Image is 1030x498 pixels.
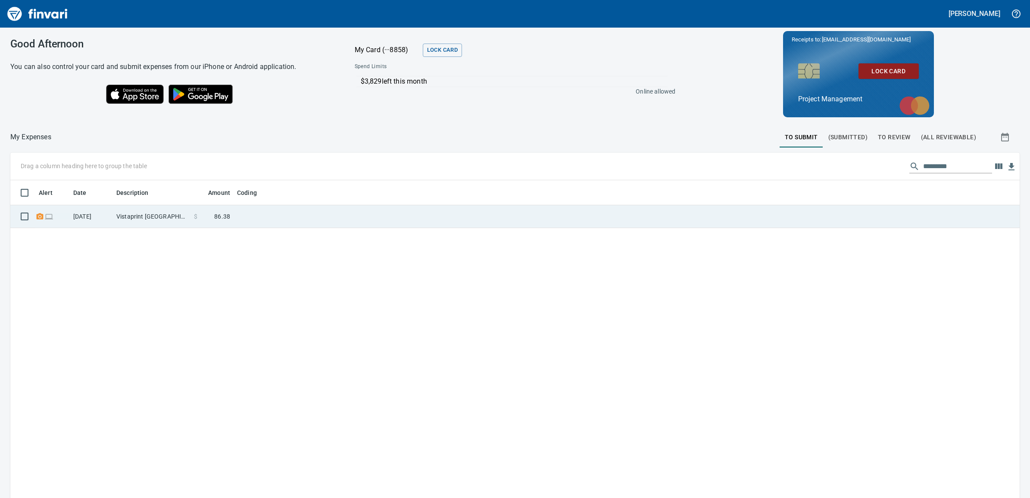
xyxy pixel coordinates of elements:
[194,212,197,221] span: $
[423,44,462,57] button: Lock Card
[921,132,976,143] span: (All Reviewable)
[878,132,911,143] span: To Review
[237,188,257,198] span: Coding
[355,63,531,71] span: Spend Limits
[73,188,98,198] span: Date
[70,205,113,228] td: [DATE]
[361,76,668,87] p: $3,829 left this month
[116,188,149,198] span: Description
[5,3,70,24] img: Finvari
[798,94,919,104] p: Project Management
[44,213,53,219] span: Online transaction
[10,61,333,73] h6: You can also control your card and submit expenses from our iPhone or Android application.
[113,205,190,228] td: Vistaprint [GEOGRAPHIC_DATA] [GEOGRAPHIC_DATA]
[865,66,912,77] span: Lock Card
[992,160,1005,173] button: Choose columns to display
[237,188,268,198] span: Coding
[992,127,1020,147] button: Show transactions within a particular date range
[792,35,925,44] p: Receipts to:
[39,188,64,198] span: Alert
[949,9,1000,18] h5: [PERSON_NAME]
[348,87,676,96] p: Online allowed
[106,85,164,104] img: Download on the App Store
[35,213,44,219] span: Receipt Required
[1005,160,1018,173] button: Download Table
[21,162,147,170] p: Drag a column heading here to group the table
[73,188,87,198] span: Date
[895,92,934,119] img: mastercard.svg
[116,188,160,198] span: Description
[10,38,333,50] h3: Good Afternoon
[858,63,919,79] button: Lock Card
[208,188,230,198] span: Amount
[785,132,818,143] span: To Submit
[10,132,51,142] nav: breadcrumb
[164,80,238,108] img: Get it on Google Play
[427,45,458,55] span: Lock Card
[821,35,911,44] span: [EMAIL_ADDRESS][DOMAIN_NAME]
[946,7,1002,20] button: [PERSON_NAME]
[355,45,419,55] p: My Card (···8858)
[10,132,51,142] p: My Expenses
[828,132,868,143] span: (Submitted)
[197,188,230,198] span: Amount
[214,212,230,221] span: 86.38
[39,188,53,198] span: Alert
